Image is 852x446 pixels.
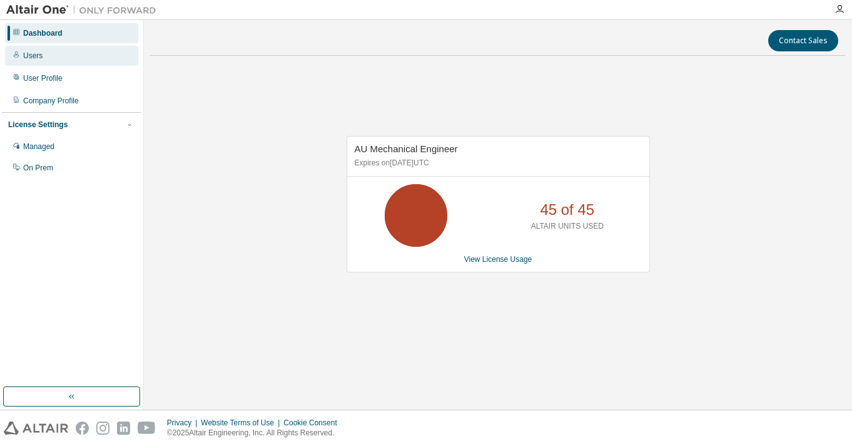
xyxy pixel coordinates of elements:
a: View License Usage [464,255,532,264]
p: © 2025 Altair Engineering, Inc. All Rights Reserved. [167,428,345,438]
img: linkedin.svg [117,422,130,435]
div: Dashboard [23,28,63,38]
p: Expires on [DATE] UTC [355,158,639,169]
div: Privacy [167,418,201,428]
div: Company Profile [23,96,79,106]
span: AU Mechanical Engineer [355,143,458,154]
div: User Profile [23,73,63,83]
div: Website Terms of Use [201,418,283,428]
div: Cookie Consent [283,418,344,428]
div: On Prem [23,163,53,173]
p: ALTAIR UNITS USED [531,221,604,232]
img: facebook.svg [76,422,89,435]
img: Altair One [6,4,163,16]
img: youtube.svg [138,422,156,435]
img: instagram.svg [96,422,109,435]
div: License Settings [8,120,68,130]
img: altair_logo.svg [4,422,68,435]
div: Managed [23,142,54,152]
div: Users [23,51,43,61]
button: Contact Sales [768,30,838,51]
p: 45 of 45 [540,199,594,220]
